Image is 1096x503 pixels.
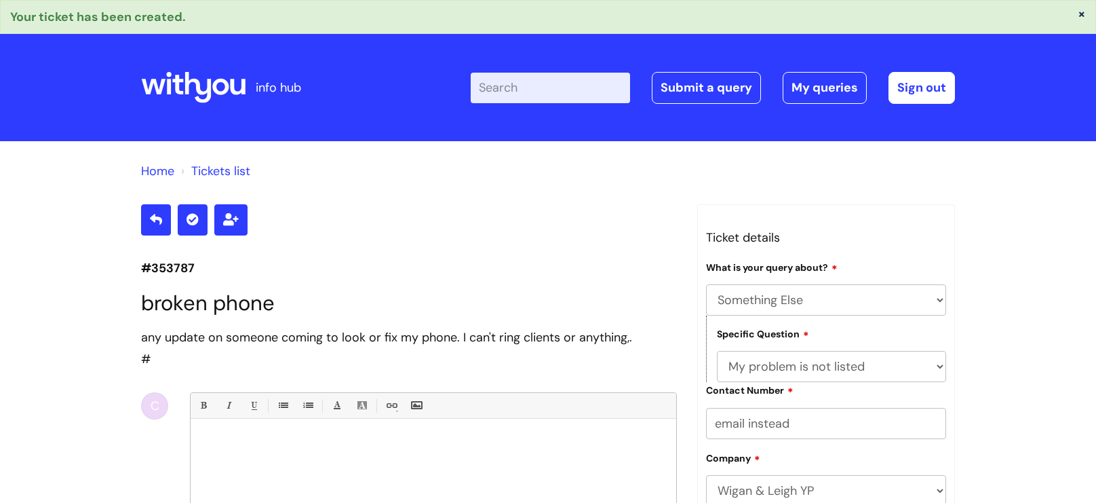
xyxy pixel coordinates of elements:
div: # [141,327,677,371]
a: Tickets list [191,163,250,179]
div: any update on someone coming to look or fix my phone. I can't ring clients or anything,. [141,327,677,348]
li: Solution home [141,160,174,182]
a: • Unordered List (Ctrl-Shift-7) [274,397,291,414]
input: Search [471,73,630,103]
p: info hub [256,77,301,98]
p: #353787 [141,257,677,279]
label: Contact Number [706,383,794,396]
button: × [1078,7,1086,20]
a: Font Color [328,397,345,414]
a: 1. Ordered List (Ctrl-Shift-8) [299,397,316,414]
li: Tickets list [178,160,250,182]
a: Bold (Ctrl-B) [195,397,212,414]
a: Back Color [353,397,370,414]
a: Italic (Ctrl-I) [220,397,237,414]
h1: broken phone [141,291,677,316]
h3: Ticket details [706,227,946,248]
label: Company [706,451,760,464]
div: | - [471,72,955,103]
a: Link [383,397,399,414]
a: Insert Image... [408,397,425,414]
a: Sign out [888,72,955,103]
a: Home [141,163,174,179]
a: My queries [783,72,867,103]
label: Specific Question [717,327,809,340]
div: C [141,392,168,420]
a: Submit a query [652,72,761,103]
a: Underline(Ctrl-U) [245,397,262,414]
label: What is your query about? [706,260,838,274]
